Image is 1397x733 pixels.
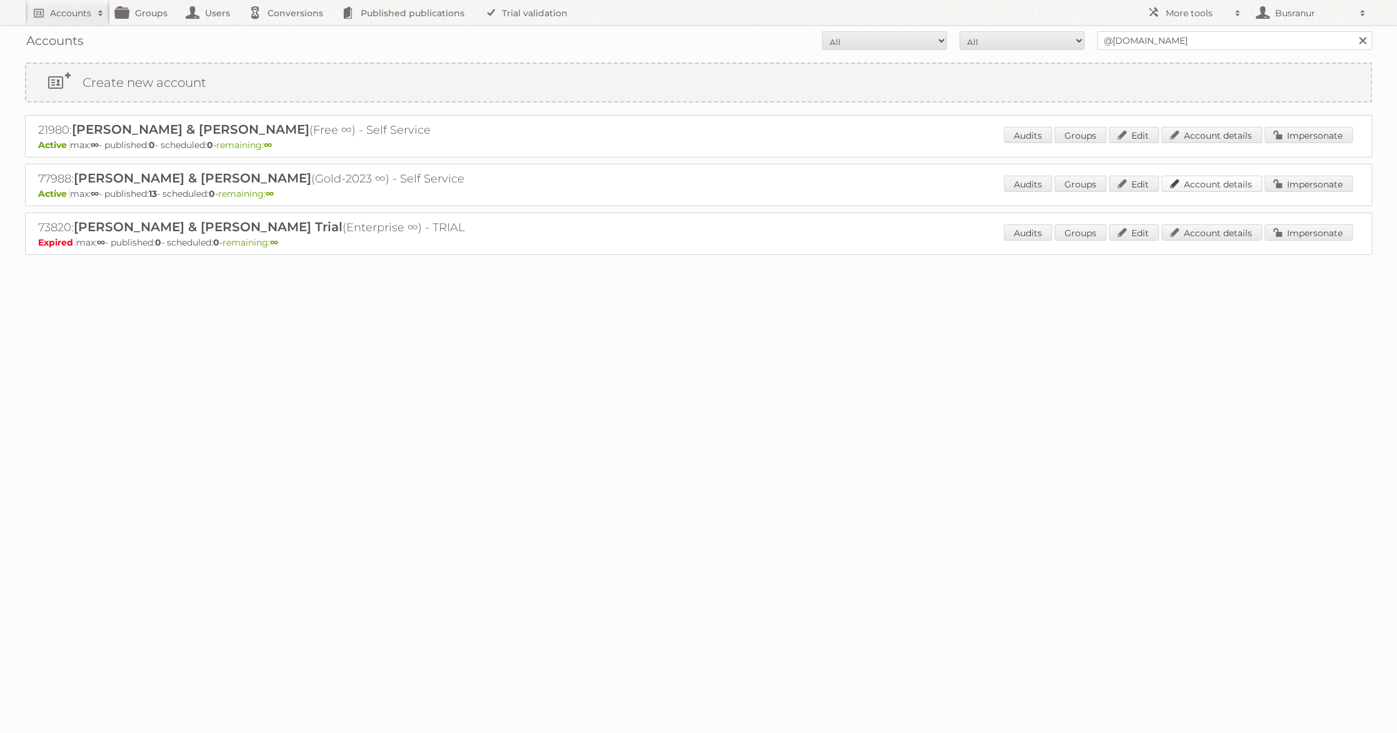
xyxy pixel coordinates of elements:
[1109,224,1159,241] a: Edit
[155,237,161,248] strong: 0
[38,237,76,248] span: Expired
[38,219,476,236] h2: 73820: (Enterprise ∞) - TRIAL
[207,139,213,151] strong: 0
[1004,176,1052,192] a: Audits
[264,139,272,151] strong: ∞
[218,188,274,199] span: remaining:
[38,237,1359,248] p: max: - published: - scheduled: -
[1109,176,1159,192] a: Edit
[38,188,1359,199] p: max: - published: - scheduled: -
[91,188,99,199] strong: ∞
[223,237,278,248] span: remaining:
[91,139,99,151] strong: ∞
[38,171,476,187] h2: 77988: (Gold-2023 ∞) - Self Service
[38,122,476,138] h2: 21980: (Free ∞) - Self Service
[97,237,105,248] strong: ∞
[74,219,343,234] span: [PERSON_NAME] & [PERSON_NAME] Trial
[1166,7,1228,19] h2: More tools
[149,188,157,199] strong: 13
[270,237,278,248] strong: ∞
[38,139,1359,151] p: max: - published: - scheduled: -
[1054,224,1106,241] a: Groups
[1161,224,1262,241] a: Account details
[1264,224,1353,241] a: Impersonate
[26,64,1371,101] a: Create new account
[1109,127,1159,143] a: Edit
[74,171,311,186] span: [PERSON_NAME] & [PERSON_NAME]
[1004,224,1052,241] a: Audits
[209,188,215,199] strong: 0
[72,122,309,137] span: [PERSON_NAME] & [PERSON_NAME]
[1264,127,1353,143] a: Impersonate
[1161,176,1262,192] a: Account details
[1004,127,1052,143] a: Audits
[38,139,70,151] span: Active
[50,7,91,19] h2: Accounts
[1272,7,1353,19] h2: Busranur
[216,139,272,151] span: remaining:
[149,139,155,151] strong: 0
[1264,176,1353,192] a: Impersonate
[1054,127,1106,143] a: Groups
[38,188,70,199] span: Active
[1054,176,1106,192] a: Groups
[1161,127,1262,143] a: Account details
[266,188,274,199] strong: ∞
[213,237,219,248] strong: 0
